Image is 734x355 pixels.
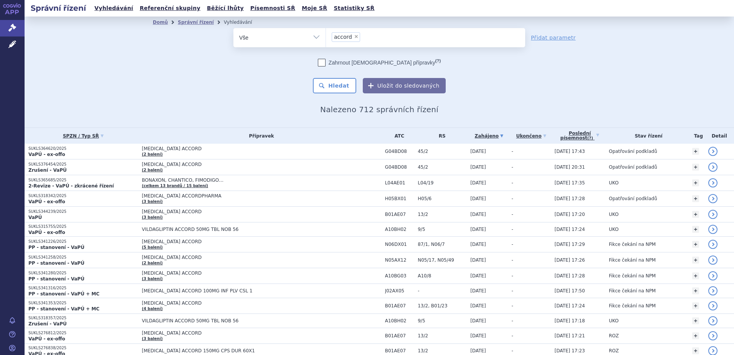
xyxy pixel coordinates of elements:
[28,193,138,199] p: SUKLS318342/2025
[318,59,441,66] label: Zahrnout [DEMOGRAPHIC_DATA] přípravky
[385,212,414,217] span: B01AE07
[555,333,585,338] span: [DATE] 17:21
[708,331,717,340] a: detail
[609,242,656,247] span: Fikce čekání na NPM
[362,32,367,41] input: accord
[142,184,208,188] a: (celkem 13 brandů / 15 balení)
[692,317,699,324] a: +
[142,288,334,294] span: [MEDICAL_DATA] ACCORD 100MG INF PLV CSL 1
[470,288,486,294] span: [DATE]
[512,303,513,309] span: -
[331,3,377,13] a: Statistiky SŘ
[708,316,717,325] a: detail
[512,333,513,338] span: -
[555,288,585,294] span: [DATE] 17:50
[205,3,246,13] a: Běžící lhůty
[28,330,138,336] p: SUKLS276812/2025
[555,128,605,144] a: Poslednípísemnost(?)
[385,288,414,294] span: J02AX05
[418,212,466,217] span: 13/2
[555,318,585,323] span: [DATE] 17:18
[385,257,414,263] span: N05AX12
[28,285,138,291] p: SUKLS341316/2025
[692,226,699,233] a: +
[28,255,138,260] p: SUKLS341258/2025
[609,149,657,154] span: Opatřování podkladů
[555,348,585,353] span: [DATE] 17:23
[470,164,486,170] span: [DATE]
[142,199,162,204] a: (3 balení)
[609,212,618,217] span: UKO
[418,196,466,201] span: H05/6
[470,333,486,338] span: [DATE]
[470,212,486,217] span: [DATE]
[418,164,466,170] span: 45/2
[470,131,508,141] a: Zahájeno
[512,149,513,154] span: -
[142,245,162,249] a: (5 balení)
[153,20,168,25] a: Domů
[512,212,513,217] span: -
[418,303,466,309] span: 13/2, B01/23
[385,242,414,247] span: N06DX01
[28,336,65,342] strong: VaPÚ - ex-offo
[28,168,67,173] strong: Zrušení - VaPÚ
[692,287,699,294] a: +
[555,242,585,247] span: [DATE] 17:29
[385,318,414,323] span: A10BH02
[512,348,513,353] span: -
[708,255,717,265] a: detail
[418,288,466,294] span: -
[28,131,138,141] a: SPZN / Typ SŘ
[313,78,356,93] button: Hledat
[704,128,734,144] th: Detail
[28,177,138,183] p: SUKLS365685/2025
[692,164,699,171] a: +
[512,164,513,170] span: -
[692,195,699,202] a: +
[692,272,699,279] a: +
[708,301,717,310] a: detail
[142,318,334,323] span: VILDAGLIPTIN ACCORD 50MG TBL NOB 56
[470,348,486,353] span: [DATE]
[470,318,486,323] span: [DATE]
[385,303,414,309] span: B01AE07
[470,196,486,201] span: [DATE]
[555,149,585,154] span: [DATE] 17:43
[692,302,699,309] a: +
[609,348,619,353] span: ROZ
[692,148,699,155] a: +
[512,180,513,186] span: -
[609,257,656,263] span: Fikce čekání na NPM
[142,255,334,260] span: [MEDICAL_DATA] ACCORD
[587,136,593,141] abbr: (?)
[142,277,162,281] a: (3 balení)
[418,149,466,154] span: 45/2
[708,147,717,156] a: detail
[512,318,513,323] span: -
[470,180,486,186] span: [DATE]
[385,164,414,170] span: G04BD08
[470,257,486,263] span: [DATE]
[381,128,414,144] th: ATC
[609,180,618,186] span: UKO
[28,321,67,327] strong: Zrušení - VaPÚ
[418,257,466,263] span: N05/17, N05/49
[320,105,438,114] span: Nalezeno 712 správních řízení
[708,210,717,219] a: detail
[512,273,513,279] span: -
[512,257,513,263] span: -
[555,164,585,170] span: [DATE] 20:31
[512,196,513,201] span: -
[28,260,84,266] strong: PP - stanovení - VaPÚ
[609,333,619,338] span: ROZ
[418,348,466,353] span: 13/2
[142,270,334,276] span: [MEDICAL_DATA] ACCORD
[385,149,414,154] span: G04BD08
[224,17,262,28] li: Vyhledávání
[142,146,334,151] span: [MEDICAL_DATA] ACCORD
[692,179,699,186] a: +
[28,306,99,312] strong: PP - stanovení - VaPÚ + MC
[692,332,699,339] a: +
[142,227,334,232] span: VILDAGLIPTIN ACCORD 50MG TBL NOB 56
